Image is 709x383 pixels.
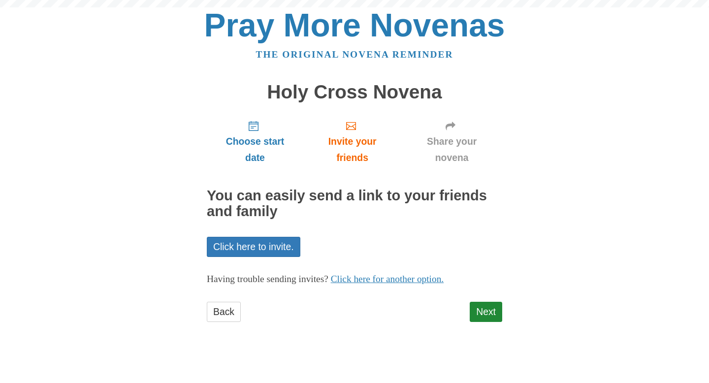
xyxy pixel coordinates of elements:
[331,274,444,284] a: Click here for another option.
[303,112,401,171] a: Invite your friends
[470,302,502,322] a: Next
[207,112,303,171] a: Choose start date
[207,82,502,103] h1: Holy Cross Novena
[207,302,241,322] a: Back
[207,188,502,220] h2: You can easily send a link to your friends and family
[217,133,293,166] span: Choose start date
[204,7,505,43] a: Pray More Novenas
[207,274,328,284] span: Having trouble sending invites?
[313,133,391,166] span: Invite your friends
[411,133,492,166] span: Share your novena
[256,49,453,60] a: The original novena reminder
[401,112,502,171] a: Share your novena
[207,237,300,257] a: Click here to invite.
